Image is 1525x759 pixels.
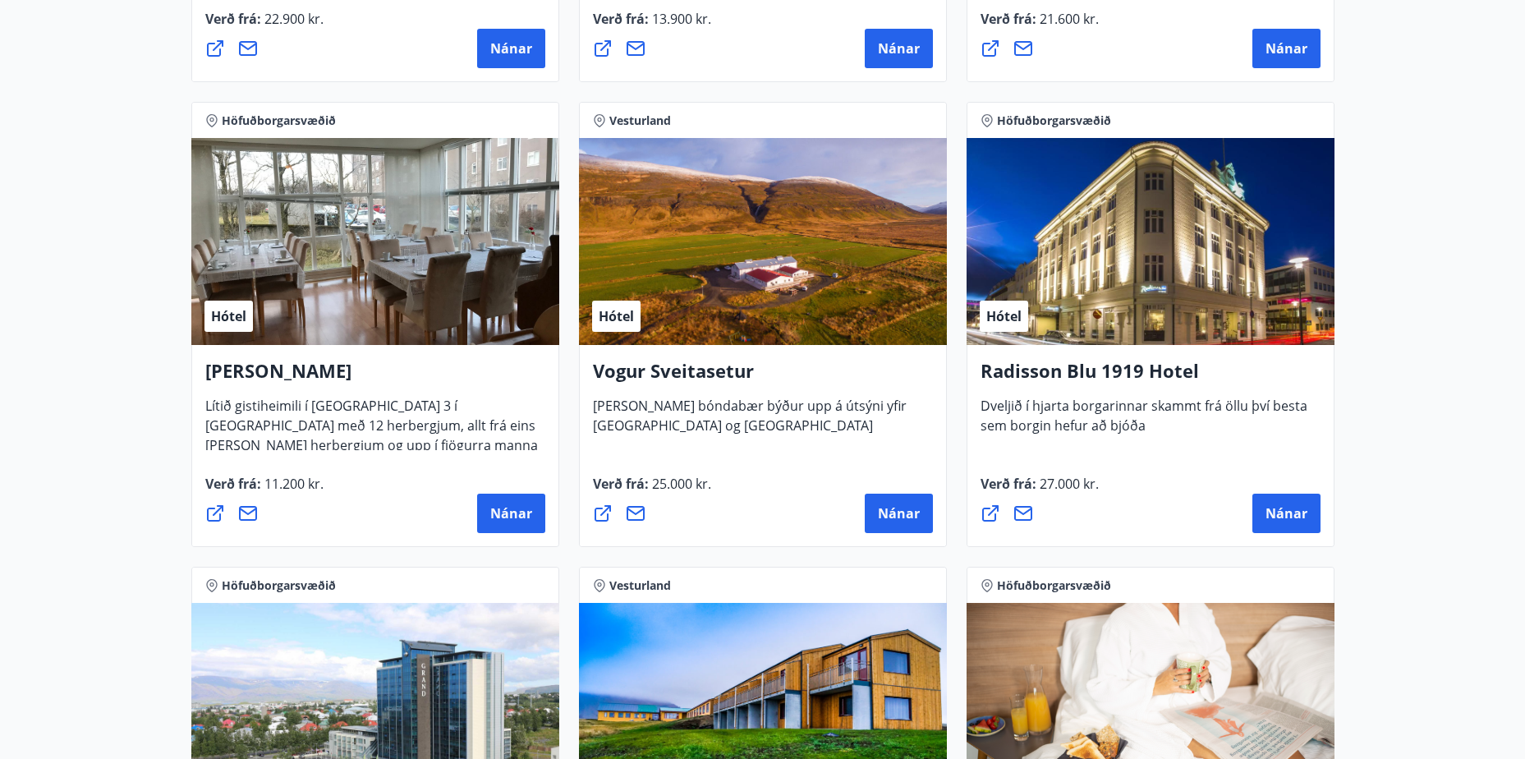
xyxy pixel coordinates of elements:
span: Verð frá : [593,475,711,506]
span: Höfuðborgarsvæðið [222,577,336,594]
span: Verð frá : [205,475,324,506]
h4: [PERSON_NAME] [205,358,545,396]
button: Nánar [1252,29,1321,68]
span: Nánar [490,504,532,522]
span: Verð frá : [981,10,1099,41]
span: 22.900 kr. [261,10,324,28]
button: Nánar [865,29,933,68]
span: Hótel [211,307,246,325]
span: 25.000 kr. [649,475,711,493]
button: Nánar [865,494,933,533]
span: Nánar [1265,39,1307,57]
span: 27.000 kr. [1036,475,1099,493]
span: Vesturland [609,577,671,594]
span: Verð frá : [981,475,1099,506]
span: Hótel [599,307,634,325]
span: Lítið gistiheimili í [GEOGRAPHIC_DATA] 3 í [GEOGRAPHIC_DATA] með 12 herbergjum, allt frá eins [PE... [205,397,538,487]
span: Verð frá : [205,10,324,41]
h4: Radisson Blu 1919 Hotel [981,358,1321,396]
span: Verð frá : [593,10,711,41]
button: Nánar [477,494,545,533]
span: Nánar [878,39,920,57]
span: 11.200 kr. [261,475,324,493]
span: Nánar [490,39,532,57]
button: Nánar [1252,494,1321,533]
span: [PERSON_NAME] bóndabær býður upp á útsýni yfir [GEOGRAPHIC_DATA] og [GEOGRAPHIC_DATA] [593,397,907,448]
button: Nánar [477,29,545,68]
span: Vesturland [609,113,671,129]
span: Höfuðborgarsvæðið [997,113,1111,129]
span: 21.600 kr. [1036,10,1099,28]
h4: Vogur Sveitasetur [593,358,933,396]
span: Hótel [986,307,1022,325]
span: Höfuðborgarsvæðið [222,113,336,129]
span: Nánar [1265,504,1307,522]
span: 13.900 kr. [649,10,711,28]
span: Nánar [878,504,920,522]
span: Höfuðborgarsvæðið [997,577,1111,594]
span: Dveljið í hjarta borgarinnar skammt frá öllu því besta sem borgin hefur að bjóða [981,397,1307,448]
